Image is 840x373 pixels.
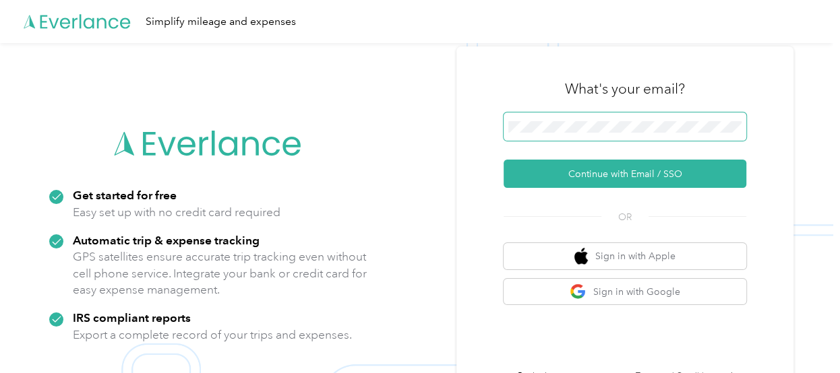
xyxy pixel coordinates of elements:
p: GPS satellites ensure accurate trip tracking even without cell phone service. Integrate your bank... [73,248,367,298]
button: apple logoSign in with Apple [504,243,746,269]
strong: IRS compliant reports [73,310,191,325]
button: Continue with Email / SSO [504,160,746,188]
button: google logoSign in with Google [504,279,746,305]
h3: What's your email? [565,79,685,98]
img: apple logo [574,248,588,265]
p: Export a complete record of your trips and expenses. [73,327,352,343]
div: Simplify mileage and expenses [146,13,296,30]
span: OR [601,210,649,224]
strong: Get started for free [73,188,177,202]
strong: Automatic trip & expense tracking [73,233,260,247]
p: Easy set up with no credit card required [73,204,280,221]
img: google logo [570,283,587,300]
